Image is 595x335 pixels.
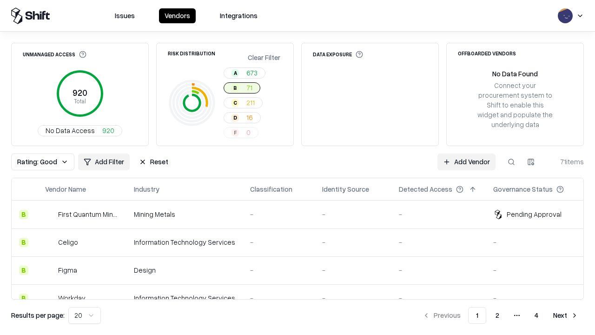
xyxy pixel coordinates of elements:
[322,209,384,219] div: -
[246,68,258,78] span: 673
[399,293,478,303] div: -
[224,67,265,79] button: A673
[399,209,478,219] div: -
[17,157,57,167] span: Rating: Good
[134,237,235,247] div: Information Technology Services
[134,184,159,194] div: Industry
[102,126,114,135] span: 920
[493,237,579,247] div: -
[458,51,516,56] div: Offboarded Vendors
[58,237,78,247] div: Celigo
[45,294,54,303] img: Workday
[246,51,282,64] button: Clear Filter
[476,80,554,130] div: Connect your procurement system to Shift to enable this widget and populate the underlying data
[250,237,307,247] div: -
[507,209,562,219] div: Pending Approval
[19,238,28,247] div: B
[23,51,86,58] div: Unmanaged Access
[45,210,54,219] img: First Quantum Minerals
[399,265,478,275] div: -
[493,293,579,303] div: -
[399,184,452,194] div: Detected Access
[250,265,307,275] div: -
[493,265,579,275] div: -
[527,307,546,324] button: 4
[134,293,235,303] div: Information Technology Services
[134,265,235,275] div: Design
[45,266,54,275] img: Figma
[313,51,363,58] div: Data Exposure
[231,69,239,77] div: A
[437,154,496,170] a: Add Vendor
[417,307,584,324] nav: pagination
[38,125,122,136] button: No Data Access920
[11,154,74,170] button: Rating: Good
[468,307,486,324] button: 1
[58,265,77,275] div: Figma
[11,310,65,320] p: Results per page:
[246,113,253,122] span: 16
[399,237,478,247] div: -
[250,209,307,219] div: -
[46,126,95,135] span: No Data Access
[134,209,235,219] div: Mining Metals
[133,154,174,170] button: Reset
[548,307,584,324] button: Next
[19,210,28,219] div: B
[322,184,369,194] div: Identity Source
[231,84,239,92] div: B
[58,293,86,303] div: Workday
[74,97,86,105] tspan: Total
[214,8,263,23] button: Integrations
[493,184,553,194] div: Governance Status
[45,184,86,194] div: Vendor Name
[246,83,252,93] span: 71
[547,157,584,167] div: 71 items
[58,209,119,219] div: First Quantum Minerals
[168,51,215,56] div: Risk Distribution
[73,87,87,98] tspan: 920
[231,99,239,107] div: C
[109,8,140,23] button: Issues
[159,8,196,23] button: Vendors
[19,266,28,275] div: B
[250,293,307,303] div: -
[78,154,130,170] button: Add Filter
[224,97,263,108] button: C211
[231,114,239,121] div: D
[322,293,384,303] div: -
[492,69,538,79] div: No Data Found
[224,112,261,123] button: D16
[224,82,260,94] button: B71
[246,98,255,107] span: 211
[322,237,384,247] div: -
[322,265,384,275] div: -
[250,184,292,194] div: Classification
[488,307,507,324] button: 2
[19,294,28,303] div: B
[45,238,54,247] img: Celigo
